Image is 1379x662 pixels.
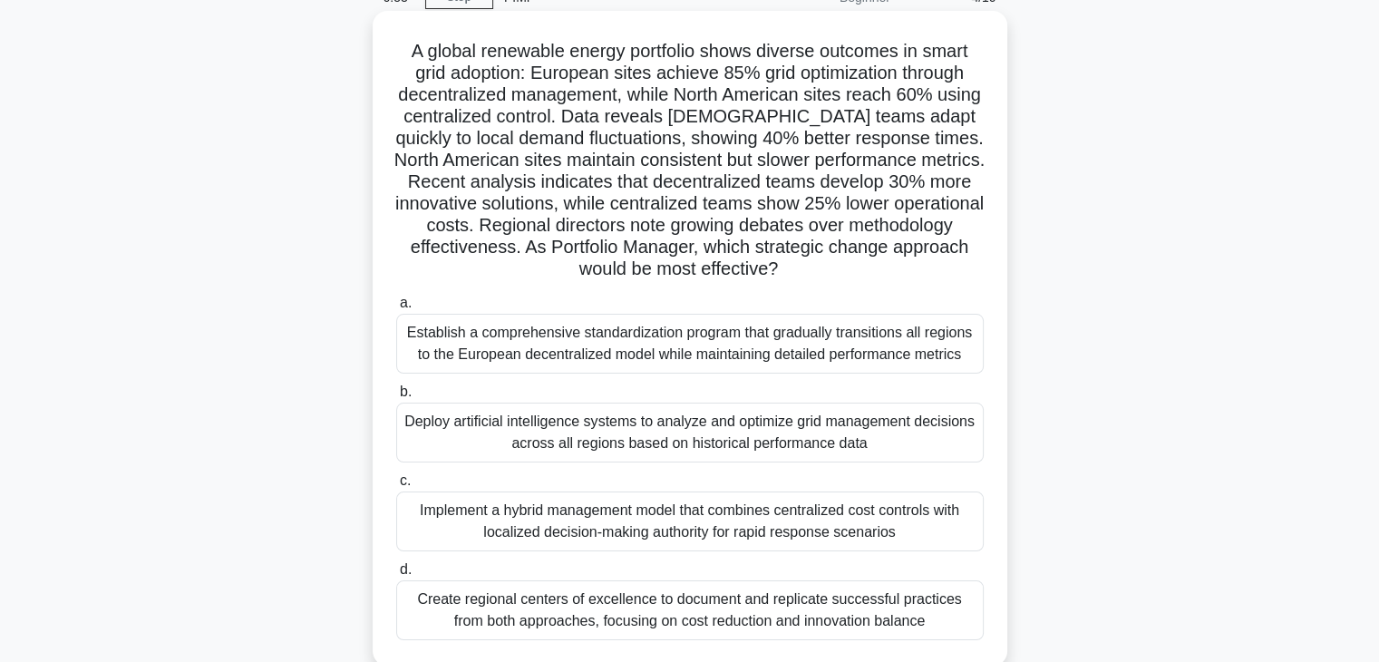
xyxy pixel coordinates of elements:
[394,40,986,281] h5: A global renewable energy portfolio shows diverse outcomes in smart grid adoption: European sites...
[396,580,984,640] div: Create regional centers of excellence to document and replicate successful practices from both ap...
[400,384,412,399] span: b.
[396,403,984,462] div: Deploy artificial intelligence systems to analyze and optimize grid management decisions across a...
[396,492,984,551] div: Implement a hybrid management model that combines centralized cost controls with localized decisi...
[400,295,412,310] span: a.
[400,561,412,577] span: d.
[396,314,984,374] div: Establish a comprehensive standardization program that gradually transitions all regions to the E...
[400,472,411,488] span: c.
